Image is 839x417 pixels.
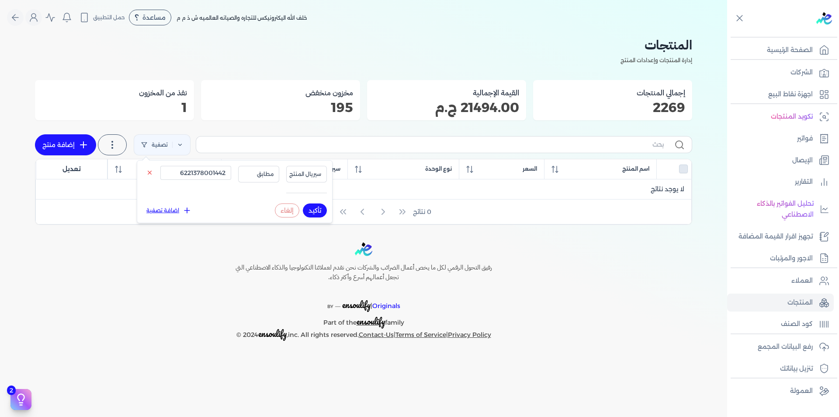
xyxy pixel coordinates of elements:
button: تأكيد [303,203,327,217]
h3: القيمة الإجمالية [374,87,519,98]
a: Terms of Service [395,331,446,339]
a: تحليل الفواتير بالذكاء الاصطناعي [727,195,834,224]
span: 2 [7,385,16,395]
p: العمولة [790,385,813,397]
p: 21494.00 ج.م [374,102,519,113]
button: مطابق [238,166,279,182]
button: حمل التطبيق [77,10,127,25]
a: العملاء [727,272,834,290]
span: حمل التطبيق [93,14,125,21]
p: إدارة المنتجات وإعدادات المنتج [35,55,692,66]
a: التقارير [727,173,834,191]
p: تنزيل بياناتك [780,363,813,375]
p: الشركات [790,67,813,78]
a: Contact-Us [359,331,394,339]
span: السعر [523,165,537,173]
span: سيريال المنتج [289,170,321,178]
img: logo [355,242,372,256]
p: 2269 [540,102,685,113]
a: الشركات [727,63,834,82]
a: الاجور والمرتبات [727,249,834,268]
p: المنتجات [787,297,813,308]
p: فواتير [797,133,813,144]
span: خلف الله اليكترونيكس للتجاره والصيانه العالميه ش ذ م م [177,14,307,21]
h3: مخزون منخفض [208,87,353,98]
p: | [217,289,510,312]
a: المنتجات [727,294,834,312]
p: تكويد المنتجات [771,111,813,123]
span: ensoulify [357,315,385,328]
a: إضافة منتج [35,134,96,155]
span: 0 نتائج [413,207,431,217]
button: 2 [10,389,31,410]
a: Privacy Policy [448,331,491,339]
span: ensoulify [258,327,287,340]
h3: إجمالي المنتجات [540,87,685,98]
a: تجهيز اقرار القيمة المضافة [727,228,834,246]
a: اجهزة نقاط البيع [727,85,834,104]
a: ensoulify [357,319,385,326]
sup: __ [335,301,340,307]
p: كود الصنف [781,319,813,330]
span: مطابق [244,170,274,178]
p: تحليل الفواتير بالذكاء الاصطناعي [732,198,814,221]
a: الإيصال [727,151,834,170]
p: 1 [42,102,187,113]
span: مساعدة [142,14,166,21]
a: فواتير [727,130,834,148]
input: بحث [203,140,664,149]
span: ensoulify [342,298,371,312]
div: مساعدة [129,10,171,25]
a: رفع البيانات المجمع [727,338,834,356]
h2: المنتجات [35,35,692,55]
h3: نفذ من المخزون [42,87,187,98]
p: الإيصال [792,155,813,166]
p: اجهزة نقاط البيع [768,89,813,100]
span: Originals [372,302,400,310]
button: إلغاء [275,203,299,217]
img: logo [816,12,832,25]
span: تعديل [62,165,81,174]
h6: رفيق التحول الرقمي لكل ما يخص أعمال الضرائب والشركات نحن نقدم لعملائنا التكنولوجيا والذكاء الاصطن... [217,263,510,282]
p: © 2024 ,inc. All rights reserved. | | [217,328,510,341]
a: الصفحة الرئيسية [727,41,834,60]
span: نوع الوحدة [425,165,452,173]
p: 195 [208,102,353,113]
div: لا يوجد نتائج [43,185,684,194]
p: تجهيز اقرار القيمة المضافة [738,231,813,242]
button: اضافة تصفية [142,205,195,216]
p: الصفحة الرئيسية [767,45,813,56]
input: Enter value [160,166,231,180]
a: كود الصنف [727,315,834,333]
a: تكويد المنتجات [727,108,834,126]
p: Part of the family [217,312,510,329]
a: العمولة [727,382,834,400]
a: تصفية [134,134,191,155]
p: التقارير [795,176,813,188]
span: اسم المنتج [622,165,649,173]
p: الاجور والمرتبات [770,253,813,264]
a: تنزيل بياناتك [727,360,834,378]
p: رفع البيانات المجمع [758,341,813,353]
p: العملاء [791,275,813,287]
button: سيريال المنتج [286,166,327,182]
span: BY [327,304,333,309]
